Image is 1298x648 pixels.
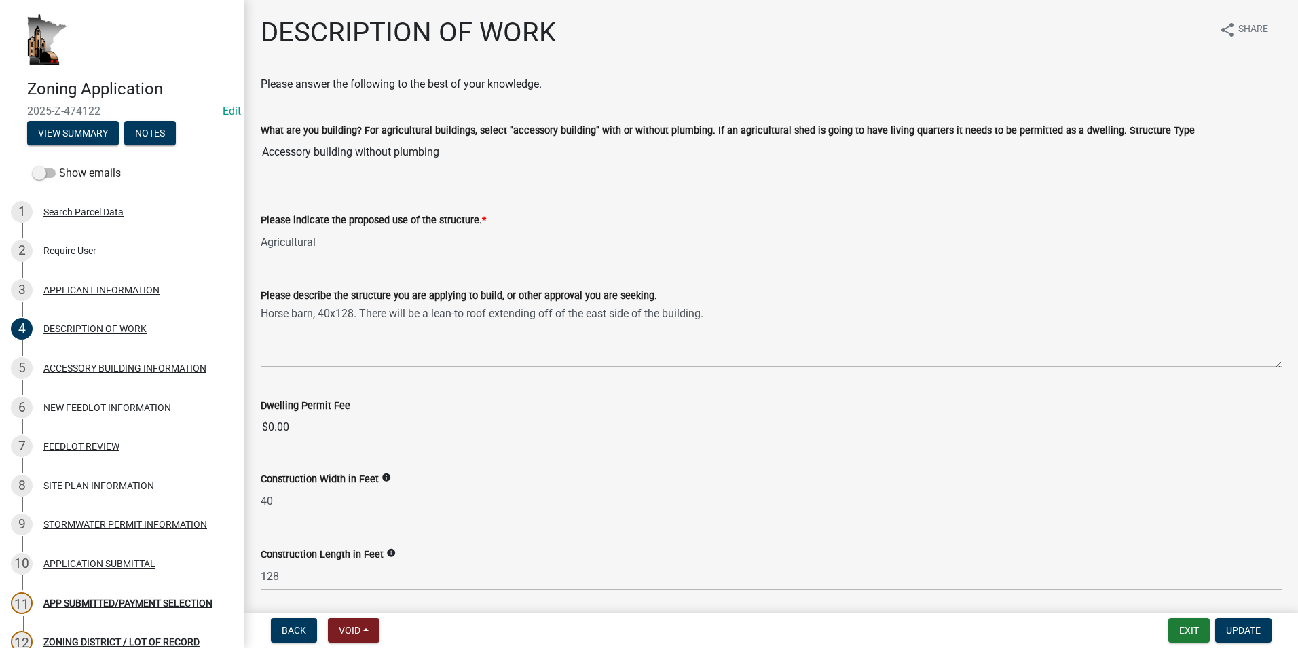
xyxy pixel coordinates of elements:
[43,324,147,334] div: DESCRIPTION OF WORK
[11,553,33,575] div: 10
[339,625,360,636] span: Void
[27,105,217,118] span: 2025-Z-474122
[124,121,176,145] button: Notes
[1238,22,1268,38] span: Share
[386,548,396,558] i: info
[261,550,384,560] label: Construction Length in Feet
[11,592,33,614] div: 11
[261,291,657,301] label: Please describe the structure you are applying to build, or other approval you are seeking.
[11,357,33,379] div: 5
[328,618,379,643] button: Void
[261,126,1195,136] label: What are you building? For agricultural buildings, select "accessory building" with or without pl...
[223,105,241,118] wm-modal-confirm: Edit Application Number
[261,76,1282,92] p: Please answer the following to the best of your knowledge.
[43,363,206,373] div: ACCESSORY BUILDING INFORMATION
[43,403,171,412] div: NEW FEEDLOT INFORMATION
[11,514,33,535] div: 9
[43,598,212,608] div: APP SUBMITTED/PAYMENT SELECTION
[43,559,155,569] div: APPLICATION SUBMITTAL
[1226,625,1261,636] span: Update
[11,475,33,497] div: 8
[261,216,486,226] label: Please indicate the proposed use of the structure.
[1208,16,1279,43] button: shareShare
[43,520,207,529] div: STORMWATER PERMIT INFORMATION
[43,481,154,490] div: SITE PLAN INFORMATION
[261,475,379,484] label: Construction Width in Feet
[382,473,391,482] i: info
[1215,618,1272,643] button: Update
[11,279,33,301] div: 3
[124,128,176,139] wm-modal-confirm: Notes
[11,201,33,223] div: 1
[223,105,241,118] a: Edit
[261,401,350,411] label: Dwelling Permit Fee
[27,79,234,99] h4: Zoning Application
[27,14,68,65] img: Houston County, Minnesota
[11,435,33,457] div: 7
[43,285,160,295] div: APPLICANT INFORMATION
[43,246,96,255] div: Require User
[11,397,33,418] div: 6
[11,318,33,340] div: 4
[27,121,119,145] button: View Summary
[33,165,121,181] label: Show emails
[11,240,33,262] div: 2
[27,128,119,139] wm-modal-confirm: Summary
[1168,618,1210,643] button: Exit
[1219,22,1236,38] i: share
[261,16,556,49] h1: DESCRIPTION OF WORK
[271,618,317,643] button: Back
[43,207,124,217] div: Search Parcel Data
[43,637,200,647] div: ZONING DISTRICT / LOT OF RECORD
[282,625,306,636] span: Back
[43,442,119,451] div: FEEDLOT REVIEW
